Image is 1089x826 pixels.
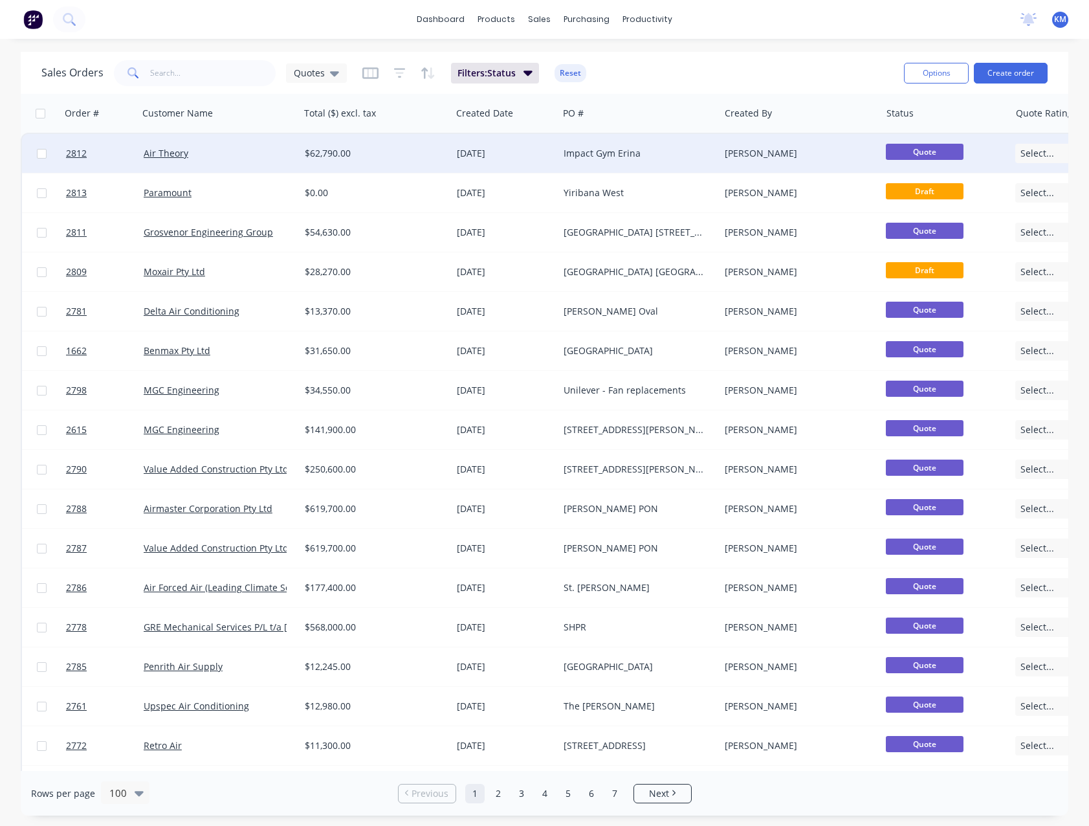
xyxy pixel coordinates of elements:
div: [DATE] [457,147,553,160]
span: 2798 [66,384,87,397]
a: Penrith Air Supply [144,660,223,673]
a: 2811 [66,213,144,252]
a: 2798 [66,371,144,410]
span: Select... [1020,147,1054,160]
div: $177,400.00 [305,581,439,594]
div: products [471,10,522,29]
div: productivity [616,10,679,29]
a: Benmax Pty Ltd [144,344,210,357]
div: $28,270.00 [305,265,439,278]
div: [PERSON_NAME] PON [564,542,707,555]
div: [PERSON_NAME] [725,463,868,476]
a: 2787 [66,529,144,568]
a: 2786 [66,568,144,607]
div: $0.00 [305,186,439,199]
div: $11,300.00 [305,739,439,752]
a: 2778 [66,608,144,647]
span: Select... [1020,384,1054,397]
div: Quote Rating [1016,107,1073,120]
a: Paramount [144,186,192,199]
a: 2813 [66,173,144,212]
div: [PERSON_NAME] [725,344,868,357]
span: 2809 [66,265,87,278]
div: $31,650.00 [305,344,439,357]
a: 2812 [66,134,144,173]
span: 2811 [66,226,87,239]
div: $619,700.00 [305,542,439,555]
div: $12,245.00 [305,660,439,673]
div: sales [522,10,557,29]
span: Select... [1020,423,1054,436]
div: [STREET_ADDRESS][PERSON_NAME] [564,463,707,476]
span: 2781 [66,305,87,318]
a: Next page [634,787,691,800]
div: [DATE] [457,384,553,397]
span: Select... [1020,700,1054,713]
span: KM [1054,14,1066,25]
span: Quote [886,578,963,594]
a: 2781 [66,292,144,331]
span: Select... [1020,660,1054,673]
div: St. [PERSON_NAME] [564,581,707,594]
button: Options [904,63,969,84]
a: Previous page [399,787,456,800]
div: Unilever - Fan replacements [564,384,707,397]
div: $12,980.00 [305,700,439,713]
div: [PERSON_NAME] Oval [564,305,707,318]
button: Reset [555,64,586,82]
div: [PERSON_NAME] PON [564,502,707,515]
span: Select... [1020,265,1054,278]
a: Upspec Air Conditioning [144,700,249,712]
span: Quote [886,223,963,239]
span: Quote [886,381,963,397]
div: Total ($) excl. tax [304,107,376,120]
span: Quote [886,618,963,634]
div: [PERSON_NAME] [725,423,868,436]
div: [PERSON_NAME] [725,384,868,397]
div: $568,000.00 [305,621,439,634]
div: [PERSON_NAME] [725,581,868,594]
a: 2790 [66,450,144,489]
div: [DATE] [457,226,553,239]
div: Order # [65,107,99,120]
a: Value Added Construction Pty Ltd [144,463,289,475]
div: [PERSON_NAME] [725,186,868,199]
span: 1662 [66,344,87,357]
span: Select... [1020,186,1054,199]
span: Quote [886,736,963,752]
button: Filters:Status [451,63,539,84]
div: [STREET_ADDRESS] [564,739,707,752]
a: Value Added Construction Pty Ltd [144,542,289,554]
div: SHPR [564,621,707,634]
div: [DATE] [457,739,553,752]
a: GRE Mechanical Services P/L t/a [PERSON_NAME] & [PERSON_NAME] [144,621,441,633]
span: Quotes [294,66,325,80]
div: [PERSON_NAME] [725,502,868,515]
div: [GEOGRAPHIC_DATA] [564,660,707,673]
a: Page 1 is your current page [465,784,485,803]
div: [PERSON_NAME] [725,226,868,239]
a: 2809 [66,252,144,291]
div: Customer Name [142,107,213,120]
div: [DATE] [457,502,553,515]
div: [DATE] [457,186,553,199]
div: $619,700.00 [305,502,439,515]
div: [PERSON_NAME] [725,542,868,555]
span: Previous [412,787,448,800]
span: 2812 [66,147,87,160]
ul: Pagination [393,784,697,803]
span: Select... [1020,226,1054,239]
a: Retro Air [144,739,182,752]
div: The [PERSON_NAME] [564,700,707,713]
span: 2761 [66,700,87,713]
div: Status [886,107,914,120]
span: Select... [1020,621,1054,634]
div: [PERSON_NAME] [725,305,868,318]
span: 2813 [66,186,87,199]
div: $54,630.00 [305,226,439,239]
div: $13,370.00 [305,305,439,318]
span: 2788 [66,502,87,515]
a: 2761 [66,687,144,726]
div: [PERSON_NAME] [725,147,868,160]
span: Select... [1020,739,1054,752]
